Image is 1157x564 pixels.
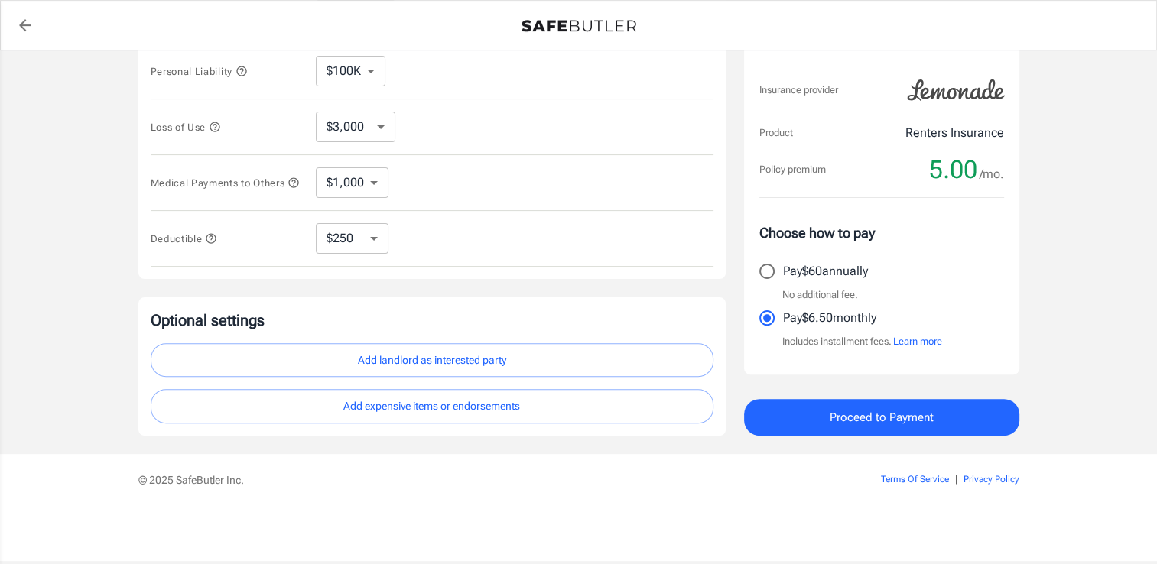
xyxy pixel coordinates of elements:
a: Privacy Policy [964,474,1019,485]
p: Pay $60 annually [783,262,868,280]
span: /mo. [980,164,1004,185]
p: Pay $6.50 monthly [783,309,876,327]
img: Lemonade [899,69,1013,112]
button: Learn more [893,334,942,349]
span: Deductible [151,233,218,245]
span: Personal Liability [151,66,248,77]
span: 5.00 [929,154,977,185]
button: Add landlord as interested party [151,343,713,378]
a: back to quotes [10,10,41,41]
span: Proceed to Payment [830,407,934,427]
button: Personal Liability [151,62,248,80]
img: Back to quotes [522,20,636,32]
p: Choose how to pay [759,222,1004,243]
p: Optional settings [151,310,713,331]
button: Loss of Use [151,118,221,136]
p: Policy premium [759,162,826,177]
span: Loss of Use [151,122,221,133]
button: Medical Payments to Others [151,173,301,192]
p: Insurance provider [759,83,838,98]
p: Renters Insurance [905,124,1004,142]
a: Terms Of Service [881,474,949,485]
p: Includes installment fees. [782,334,942,349]
span: Medical Payments to Others [151,177,301,189]
button: Deductible [151,229,218,248]
span: | [955,474,957,485]
button: Add expensive items or endorsements [151,389,713,423]
p: © 2025 SafeButler Inc. [138,472,795,488]
button: Proceed to Payment [744,399,1019,436]
p: No additional fee. [782,287,858,303]
p: Product [759,125,793,141]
